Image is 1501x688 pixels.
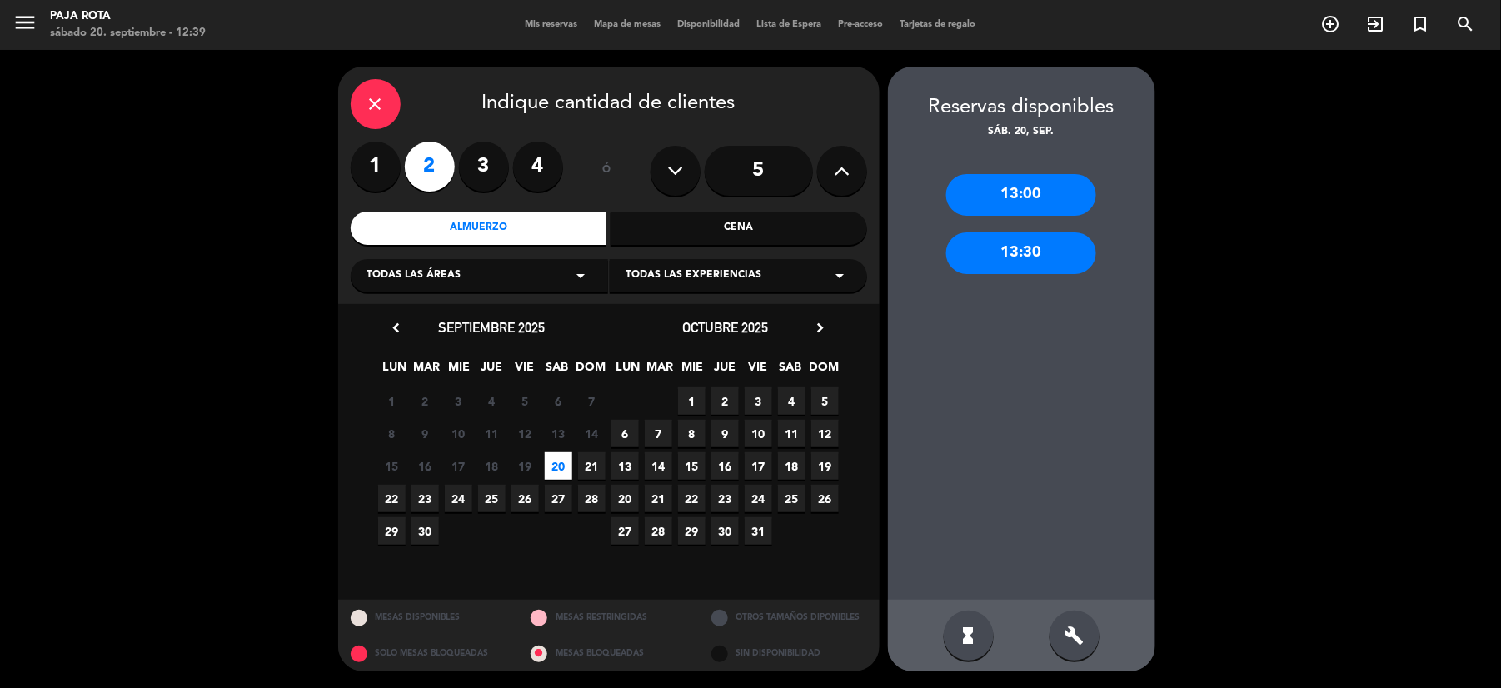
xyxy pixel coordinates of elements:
span: 7 [578,387,606,415]
span: 26 [811,485,839,512]
span: octubre 2025 [682,319,768,336]
span: 29 [378,517,406,545]
span: VIE [744,357,771,385]
div: Reservas disponibles [888,92,1155,124]
span: Tarjetas de regalo [892,20,985,29]
span: 25 [478,485,506,512]
div: sábado 20. septiembre - 12:39 [50,25,206,42]
span: 30 [411,517,439,545]
span: 21 [578,452,606,480]
span: 12 [511,420,539,447]
span: JUE [478,357,506,385]
span: 3 [745,387,772,415]
i: arrow_drop_down [571,266,591,286]
span: 30 [711,517,739,545]
i: build [1065,626,1085,646]
button: menu [12,10,37,41]
span: 8 [678,420,706,447]
label: 2 [405,142,455,192]
span: 14 [578,420,606,447]
span: 22 [678,485,706,512]
span: 24 [445,485,472,512]
div: Cena [611,212,867,245]
i: search [1456,14,1476,34]
span: Todas las áreas [367,267,461,284]
label: 3 [459,142,509,192]
span: 18 [478,452,506,480]
span: LUN [381,357,408,385]
i: close [366,94,386,114]
div: sáb. 20, sep. [888,124,1155,141]
span: Lista de Espera [749,20,830,29]
span: VIE [511,357,538,385]
i: chevron_right [812,319,830,337]
span: 25 [778,485,805,512]
span: JUE [711,357,739,385]
span: 13 [611,452,639,480]
span: septiembre 2025 [439,319,546,336]
span: 11 [478,420,506,447]
span: Disponibilidad [670,20,749,29]
span: 19 [511,452,539,480]
span: 29 [678,517,706,545]
span: 15 [378,452,406,480]
div: OTROS TAMAÑOS DIPONIBLES [699,600,880,636]
span: MIE [679,357,706,385]
div: Almuerzo [351,212,607,245]
span: 14 [645,452,672,480]
i: hourglass_full [959,626,979,646]
label: 4 [513,142,563,192]
span: 18 [778,452,805,480]
span: 31 [745,517,772,545]
span: DOM [576,357,603,385]
span: 6 [611,420,639,447]
div: Indique cantidad de clientes [351,79,867,129]
span: Mis reservas [517,20,586,29]
span: 20 [611,485,639,512]
div: ó [580,142,634,200]
span: 28 [645,517,672,545]
span: 23 [411,485,439,512]
span: 23 [711,485,739,512]
span: 17 [745,452,772,480]
span: 24 [745,485,772,512]
span: 5 [811,387,839,415]
span: LUN [614,357,641,385]
label: 1 [351,142,401,192]
span: DOM [809,357,836,385]
i: add_circle_outline [1321,14,1341,34]
span: 8 [378,420,406,447]
span: 7 [645,420,672,447]
span: 20 [545,452,572,480]
div: MESAS DISPONIBLES [338,600,519,636]
div: 13:30 [946,232,1096,274]
span: 6 [545,387,572,415]
span: 21 [645,485,672,512]
span: SAB [776,357,804,385]
i: turned_in_not [1411,14,1431,34]
span: 13 [545,420,572,447]
span: 27 [611,517,639,545]
span: 16 [711,452,739,480]
span: MAR [413,357,441,385]
div: SIN DISPONIBILIDAD [699,636,880,671]
span: 9 [411,420,439,447]
span: 16 [411,452,439,480]
span: 22 [378,485,406,512]
span: 9 [711,420,739,447]
i: chevron_left [388,319,406,337]
span: 10 [745,420,772,447]
span: 2 [411,387,439,415]
div: SOLO MESAS BLOQUEADAS [338,636,519,671]
i: exit_to_app [1366,14,1386,34]
span: Mapa de mesas [586,20,670,29]
span: 2 [711,387,739,415]
span: 4 [778,387,805,415]
span: MAR [646,357,674,385]
div: 13:00 [946,174,1096,216]
div: MESAS BLOQUEADAS [518,636,699,671]
span: 12 [811,420,839,447]
span: Pre-acceso [830,20,892,29]
span: 19 [811,452,839,480]
span: 17 [445,452,472,480]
